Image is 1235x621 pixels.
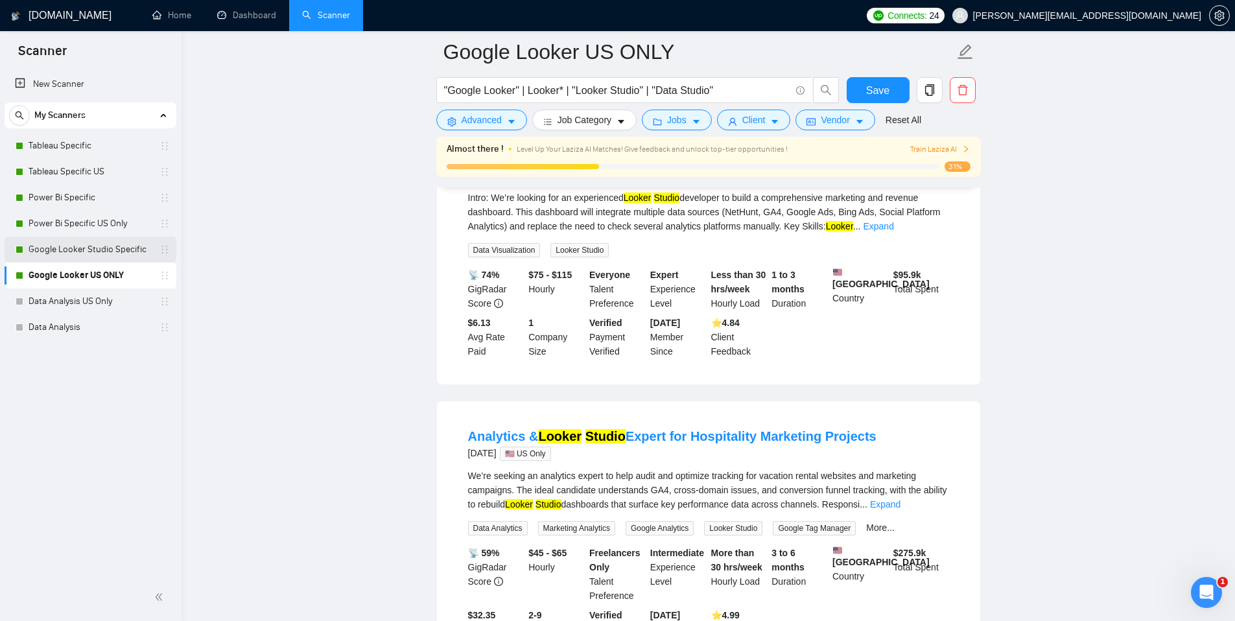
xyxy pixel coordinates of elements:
[833,268,842,277] img: 🇺🇸
[589,318,622,328] b: Verified
[821,113,849,127] span: Vendor
[500,447,551,461] span: 🇺🇸 US Only
[447,117,456,126] span: setting
[468,469,949,511] div: We’re seeking an analytics expert to help audit and optimize tracking for vacation rental website...
[806,117,816,126] span: idcard
[1217,577,1228,587] span: 1
[709,546,770,603] div: Hourly Load
[910,143,970,156] button: Train Laziza AI
[468,243,541,257] span: Data Visualization
[468,429,876,443] a: Analytics &Looker StudioExpert for Hospitality Marketing Projects
[1209,5,1230,26] button: setting
[855,117,864,126] span: caret-down
[528,548,567,558] b: $45 - $65
[711,318,740,328] b: ⭐️ 4.84
[159,270,170,281] span: holder
[159,193,170,203] span: holder
[709,316,770,358] div: Client Feedback
[962,145,970,153] span: right
[653,117,662,126] span: folder
[830,546,891,603] div: Country
[917,84,942,96] span: copy
[558,113,611,127] span: Job Category
[494,299,503,308] span: info-circle
[34,102,86,128] span: My Scanners
[742,113,766,127] span: Client
[930,8,939,23] span: 24
[29,263,152,288] a: Google Looker US ONLY
[538,521,615,535] span: Marketing Analytics
[507,117,516,126] span: caret-down
[11,6,20,27] img: logo
[468,270,500,280] b: 📡 74%
[302,10,350,21] a: searchScanner
[159,244,170,255] span: holder
[888,8,926,23] span: Connects:
[650,548,704,558] b: Intermediate
[648,546,709,603] div: Experience Level
[468,610,496,620] b: $32.35
[945,161,970,172] span: 31%
[950,77,976,103] button: delete
[436,110,527,130] button: settingAdvancedcaret-down
[853,221,861,231] span: ...
[870,499,900,510] a: Expand
[10,111,29,120] span: search
[29,288,152,314] a: Data Analysis US Only
[648,268,709,310] div: Experience Level
[154,591,167,603] span: double-left
[468,191,949,233] div: Intro: We’re looking for an experienced developer to build a comprehensive marketing and revenue ...
[814,84,838,96] span: search
[543,117,552,126] span: bars
[494,577,503,586] span: info-circle
[650,318,680,328] b: [DATE]
[873,10,884,21] img: upwork-logo.png
[159,296,170,307] span: holder
[771,270,805,294] b: 1 to 3 months
[159,218,170,229] span: holder
[29,237,152,263] a: Google Looker Studio Specific
[159,167,170,177] span: holder
[1209,10,1230,21] a: setting
[468,548,500,558] b: 📡 59%
[528,610,541,620] b: 2-9
[795,110,875,130] button: idcardVendorcaret-down
[29,133,152,159] a: Tableau Specific
[29,185,152,211] a: Power Bi Specific
[847,77,910,103] button: Save
[626,521,694,535] span: Google Analytics
[860,499,867,510] span: ...
[528,270,572,280] b: $75 - $115
[771,548,805,572] b: 3 to 6 months
[468,445,876,461] div: [DATE]
[217,10,276,21] a: dashboardDashboard
[832,268,930,289] b: [GEOGRAPHIC_DATA]
[526,546,587,603] div: Hourly
[443,36,954,68] input: Scanner name...
[769,546,830,603] div: Duration
[1191,577,1222,608] iframe: Intercom live chat
[152,10,191,21] a: homeHome
[526,316,587,358] div: Company Size
[866,522,895,533] a: More...
[692,117,701,126] span: caret-down
[617,117,626,126] span: caret-down
[653,193,679,203] mark: Studio
[650,270,679,280] b: Expert
[465,316,526,358] div: Avg Rate Paid
[773,521,856,535] span: Google Tag Manager
[444,82,790,99] input: Search Freelance Jobs...
[29,314,152,340] a: Data Analysis
[863,221,893,231] a: Expand
[950,84,975,96] span: delete
[5,71,176,97] li: New Scanner
[538,429,582,443] mark: Looker
[667,113,687,127] span: Jobs
[769,268,830,310] div: Duration
[650,610,680,620] b: [DATE]
[505,499,533,510] mark: Looker
[468,318,491,328] b: $6.13
[728,117,737,126] span: user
